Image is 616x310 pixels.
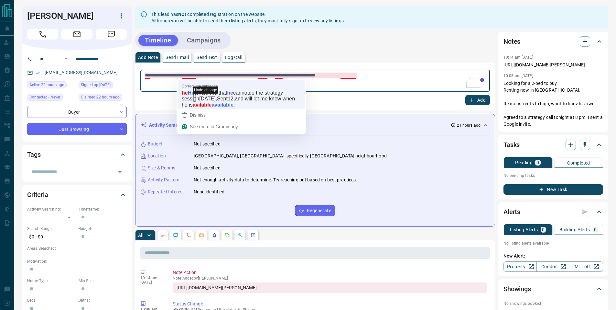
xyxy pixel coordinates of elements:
[225,233,230,238] svg: Requests
[79,94,127,103] div: Thu Sep 11 2025
[79,81,127,90] div: Sat Jul 05 2025
[173,269,487,276] p: Note Action
[81,94,120,100] span: Claimed 22 hours ago
[27,258,127,264] p: Motivation:
[186,233,191,238] svg: Calls
[295,205,335,216] button: Regenerate
[149,122,186,129] p: Activity Summary
[29,94,60,100] span: Contacted - Never
[503,80,603,128] p: Looking for a 2-bed to buy. Renting now in [GEOGRAPHIC_DATA]. Reasons: rents to high, want to hae...
[138,35,178,46] button: Timeline
[138,233,143,237] p: All
[27,189,48,200] h2: Criteria
[27,29,58,40] span: Call
[536,261,570,272] a: Condos
[194,165,221,171] p: Not specified
[27,11,106,21] h1: [PERSON_NAME]
[199,233,204,238] svg: Emails
[570,261,603,272] a: Mr.Loft
[503,55,533,60] p: 10:14 am [DATE]
[79,278,127,284] p: Min Size:
[138,55,158,60] p: Add Note
[27,187,127,202] div: Criteria
[148,189,184,195] p: Repeated Interest
[465,95,490,105] button: Add
[140,276,163,280] p: 10:14 am
[151,8,344,27] div: This lead has completed registration on the website. Although you will be able to send them listi...
[36,71,40,75] svg: Email Verified
[27,206,75,212] p: Actively Searching:
[148,177,179,183] p: Activity Pattern
[212,233,217,238] svg: Listing Alerts
[140,280,163,285] p: [DATE]
[510,227,538,232] p: Listing Alerts
[29,82,64,88] span: Active 22 hours ago
[27,81,75,90] div: Thu Sep 11 2025
[503,62,603,68] p: [URL][DOMAIN_NAME][PERSON_NAME]
[536,160,539,165] p: 0
[180,35,227,46] button: Campaigns
[45,70,118,75] a: [EMAIL_ADDRESS][DOMAIN_NAME]
[27,149,40,160] h2: Tags
[27,278,75,284] p: Home Type:
[503,171,603,180] p: No pending tasks
[148,165,176,171] p: Size & Rooms
[503,34,603,49] div: Notes
[194,177,357,183] p: Not enough activity data to determine. Try reaching out based on best practices.
[173,233,178,238] svg: Lead Browsing Activity
[79,226,127,232] p: Budget:
[194,153,387,159] p: [GEOGRAPHIC_DATA], [GEOGRAPHIC_DATA], specifically [GEOGRAPHIC_DATA] neighbourhood
[27,246,127,251] p: Areas Searched:
[542,227,545,232] p: 0
[251,233,256,238] svg: Agent Actions
[173,301,487,307] p: Status Change
[141,119,490,131] div: Activity Summary21 hours ago
[27,232,75,242] p: $0 - $0
[160,233,165,238] svg: Notes
[503,137,603,153] div: Tasks
[503,301,603,306] p: No showings booked
[27,106,127,118] div: Buyer
[238,233,243,238] svg: Opportunities
[594,227,597,232] p: 0
[178,12,187,17] strong: NOT
[503,261,537,272] a: Property
[62,55,70,63] button: Open
[27,123,127,135] div: Just Browsing
[61,29,92,40] span: Email
[194,141,221,147] p: Not specified
[27,226,75,232] p: Search Range:
[503,140,520,150] h2: Tasks
[197,55,217,60] p: Send Text
[503,36,520,47] h2: Notes
[173,276,487,281] p: Note Added by [PERSON_NAME]
[503,184,603,195] button: New Task
[503,204,603,220] div: Alerts
[503,240,603,246] p: No listing alerts available
[145,73,485,89] textarea: To enrich screen reader interactions, please activate Accessibility in Grammarly extension settings
[96,29,127,40] span: Message
[81,82,111,88] span: Signed up [DATE]
[166,55,189,60] p: Send Email
[148,141,163,147] p: Budget
[148,153,166,159] p: Location
[559,227,590,232] p: Building Alerts
[173,282,487,293] div: [URL][DOMAIN_NAME][PERSON_NAME]
[225,55,242,60] p: Log Call
[567,161,590,165] p: Completed
[503,207,520,217] h2: Alerts
[27,147,127,162] div: Tags
[194,189,224,195] p: None identified
[27,297,75,303] p: Beds:
[79,206,127,212] p: Timeframe:
[503,281,603,297] div: Showings
[115,167,124,177] button: Open
[503,253,603,259] p: New Alert:
[503,74,533,78] p: 10:08 am [DATE]
[515,160,533,165] p: Pending
[79,297,127,303] p: Baths:
[457,122,481,128] p: 21 hours ago
[503,284,531,294] h2: Showings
